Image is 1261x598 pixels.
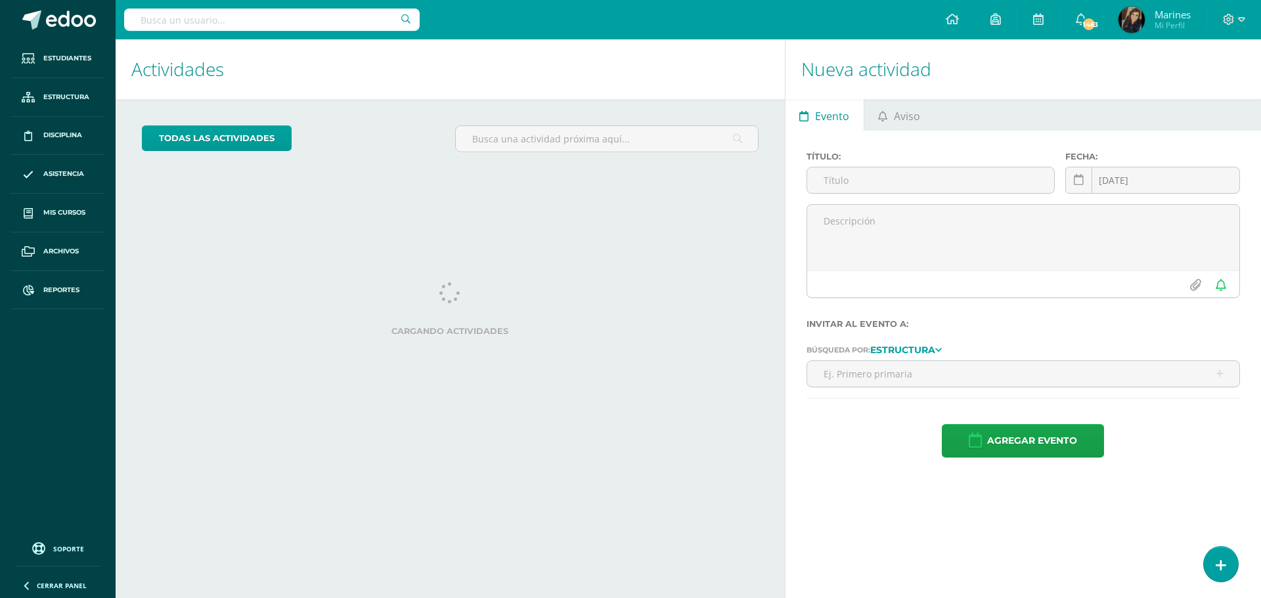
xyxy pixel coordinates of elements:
span: Cerrar panel [37,581,87,590]
input: Título [807,167,1055,193]
img: 605e646b819ee29ec80621c3529df381.png [1118,7,1145,33]
a: Estructura [870,345,942,354]
input: Ej. Primero primaria [807,361,1239,387]
span: Aviso [894,100,920,132]
a: Asistencia [11,155,105,194]
h1: Nueva actividad [801,39,1245,99]
span: Agregar evento [987,425,1077,457]
input: Fecha de entrega [1066,167,1239,193]
a: Disciplina [11,117,105,156]
span: Marines [1155,8,1191,21]
label: Fecha: [1065,152,1240,161]
label: Invitar al evento a: [807,319,1240,329]
a: Reportes [11,271,105,310]
span: Mis cursos [43,207,85,218]
span: Búsqueda por: [807,345,870,354]
span: 1463 [1081,17,1095,32]
input: Busca una actividad próxima aquí... [456,126,757,152]
span: Asistencia [43,169,84,179]
a: Soporte [16,539,100,557]
input: Busca un usuario... [124,9,420,31]
label: Cargando actividades [142,326,759,336]
label: Título: [807,152,1055,161]
a: Estudiantes [11,39,105,78]
a: Mis cursos [11,194,105,232]
strong: Estructura [870,344,935,356]
a: Evento [785,99,864,131]
a: Aviso [864,99,935,131]
span: Archivos [43,246,79,257]
a: Estructura [11,78,105,117]
span: Estructura [43,92,89,102]
h1: Actividades [131,39,769,99]
span: Soporte [53,544,84,553]
span: Estudiantes [43,53,91,64]
a: todas las Actividades [142,125,292,151]
button: Agregar evento [942,424,1104,458]
span: Mi Perfil [1155,20,1191,31]
span: Evento [815,100,849,132]
span: Reportes [43,285,79,295]
a: Archivos [11,232,105,271]
span: Disciplina [43,130,82,140]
